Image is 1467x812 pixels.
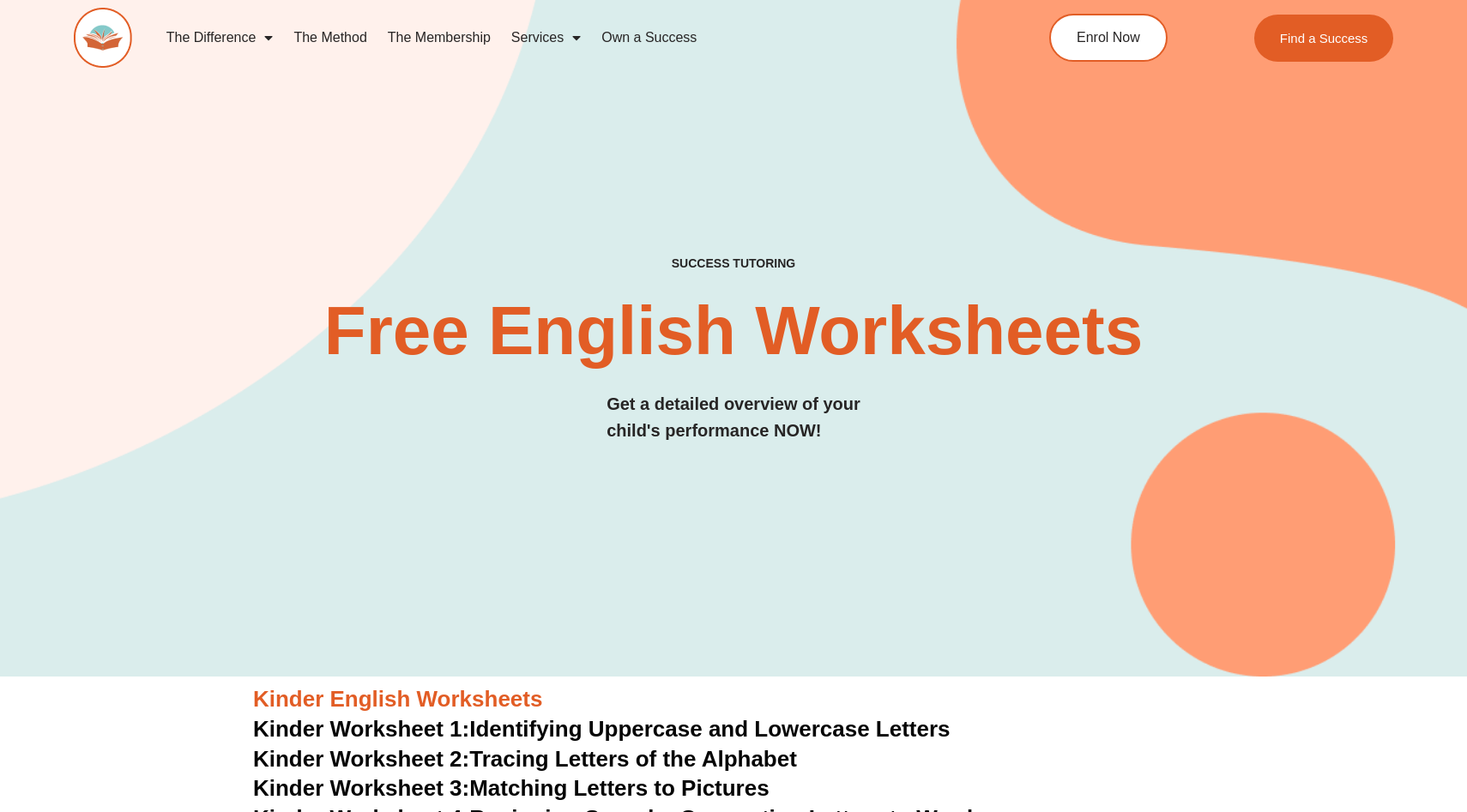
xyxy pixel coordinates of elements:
[253,685,1214,714] h3: Kinder English Worksheets
[538,256,929,271] h4: SUCCESS TUTORING​
[1077,31,1140,45] span: Enrol Now
[298,297,1169,365] h2: Free English Worksheets​
[607,391,860,444] h3: Get a detailed overview of your child's performance NOW!
[283,18,377,57] a: The Method
[253,746,469,772] span: Kinder Worksheet 2:
[377,18,501,57] a: The Membership
[1254,15,1394,62] a: Find a Success
[253,716,469,742] span: Kinder Worksheet 1:
[253,775,770,801] a: Kinder Worksheet 3:Matching Letters to Pictures
[156,18,284,57] a: The Difference
[253,746,797,772] a: Kinder Worksheet 2:Tracing Letters of the Alphabet
[1049,14,1168,62] a: Enrol Now
[501,18,591,57] a: Services
[591,18,707,57] a: Own a Success
[253,716,951,742] a: Kinder Worksheet 1:Identifying Uppercase and Lowercase Letters
[156,18,974,57] nav: Menu
[1280,32,1368,45] span: Find a Success
[253,775,469,801] span: Kinder Worksheet 3:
